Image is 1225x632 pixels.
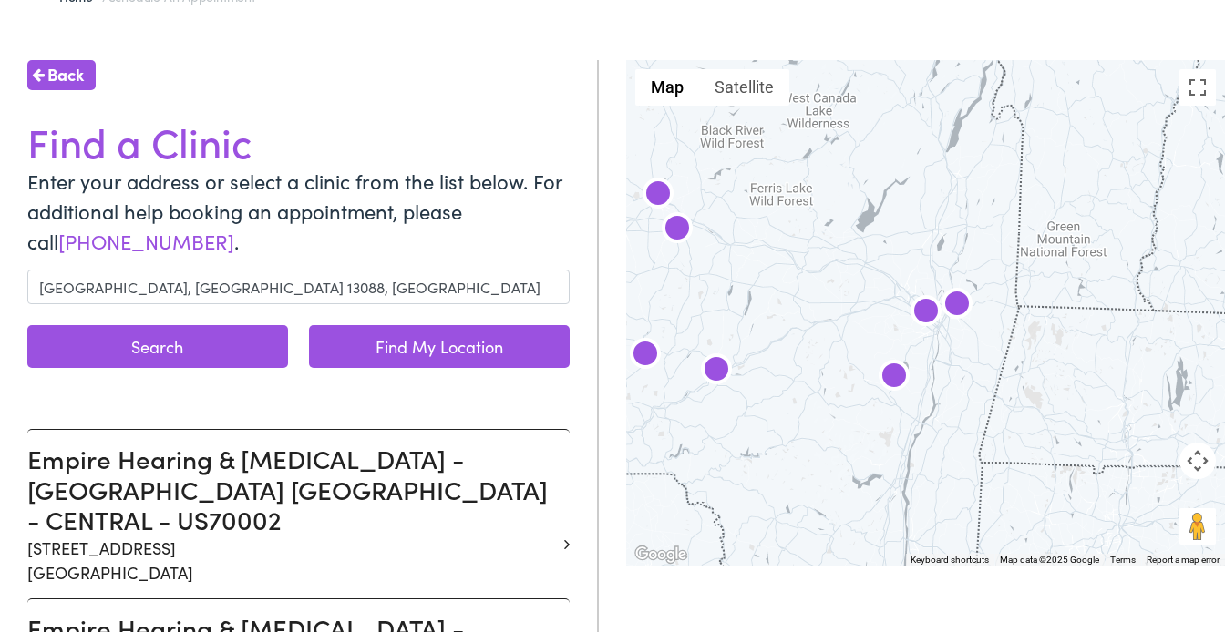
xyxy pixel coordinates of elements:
button: Show street map [635,69,699,106]
button: Show satellite imagery [699,69,789,106]
a: Report a map error [1147,555,1220,565]
h3: Empire Hearing & [MEDICAL_DATA] - [GEOGRAPHIC_DATA] [GEOGRAPHIC_DATA] - CENTRAL - US70002 [27,443,556,535]
a: Empire Hearing & [MEDICAL_DATA] - [GEOGRAPHIC_DATA] [GEOGRAPHIC_DATA] - CENTRAL - US70002 [STREET... [27,443,556,585]
p: Enter your address or select a clinic from the list below. For additional help booking an appoint... [27,166,570,256]
input: Enter a location [27,270,570,304]
a: [PHONE_NUMBER] [58,227,234,255]
button: Toggle fullscreen view [1179,69,1216,106]
a: Find My Location [309,325,570,368]
a: Back [27,60,96,90]
span: Map data ©2025 Google [1000,555,1099,565]
button: Keyboard shortcuts [911,554,989,566]
button: Drag Pegman onto the map to open Street View [1179,508,1216,545]
h1: Find a Clinic [27,117,570,166]
button: Map camera controls [1179,443,1216,479]
a: Terms (opens in new tab) [1110,555,1136,565]
a: Open this area in Google Maps (opens a new window) [631,543,691,566]
p: [STREET_ADDRESS] [GEOGRAPHIC_DATA] [27,535,556,585]
button: Search [27,325,288,368]
img: Google [631,543,691,566]
span: Back [47,62,84,87]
